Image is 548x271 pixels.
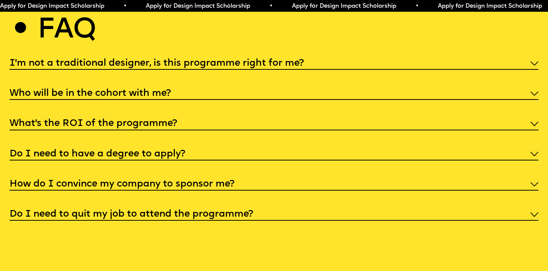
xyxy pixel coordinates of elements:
[10,211,253,218] h5: Do I need to quit my job to attend the programme?
[10,60,304,67] h5: I'm not a traditional designer, is this programme right for me?
[37,18,96,42] h2: Faq
[269,3,273,9] span: •
[123,3,126,9] span: •
[10,120,177,127] h5: What’s the ROI of the programme?
[415,3,418,9] span: •
[10,151,185,158] h5: Do I need to have a degree to apply?
[10,90,171,97] h5: Who will be in the cohort with me?
[10,181,234,188] h5: How do I convince my company to sponsor me?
